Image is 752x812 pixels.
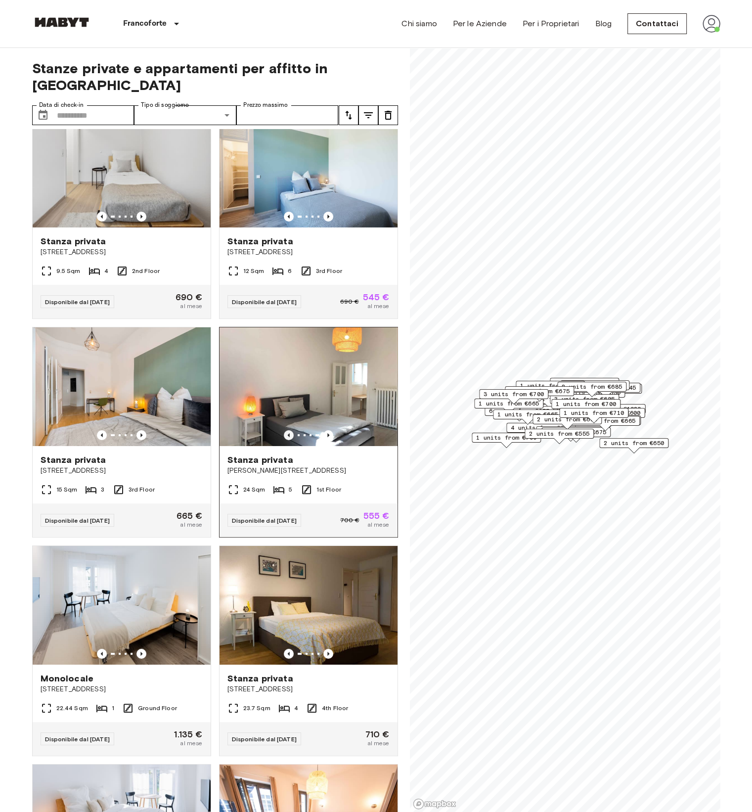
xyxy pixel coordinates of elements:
button: Previous image [97,430,107,440]
span: [STREET_ADDRESS] [227,247,390,257]
a: Per le Aziende [453,18,507,30]
img: Marketing picture of unit DE-04-002-001-02HF [220,546,398,665]
div: Map marker [472,433,541,448]
span: 4th Floor [322,704,348,713]
span: Disponibile dal [DATE] [45,298,110,306]
div: Map marker [559,408,628,423]
span: 2 units from €545 [575,383,636,392]
span: Stanza privata [227,454,293,466]
span: 9.5 Sqm [56,267,81,275]
span: 700 € [340,516,359,525]
span: 4 units from €600 [511,423,571,432]
button: Previous image [323,649,333,659]
img: Marketing picture of unit DE-04-013-003-01HF [33,327,211,446]
span: 4 [104,267,108,275]
div: Map marker [571,383,640,398]
img: Marketing picture of unit DE-04-044-001-02HF [219,327,397,446]
a: Marketing picture of unit DE-04-013-003-01HFPrevious imagePrevious imageStanza privata[STREET_ADD... [32,327,211,538]
span: 2 units from €555 [529,429,589,438]
span: 2 units from €650 [604,439,664,448]
div: Map marker [551,399,620,414]
span: 1 units from €615 [565,381,625,390]
span: 23.7 Sqm [243,704,270,713]
span: 545 € [363,293,390,302]
img: Marketing picture of unit DE-04-001-005-01H [33,546,211,665]
span: 9 units from €1020 [577,405,641,413]
span: al mese [367,739,389,748]
span: 1 units from €700 [476,433,536,442]
span: 710 € [365,730,390,739]
a: Previous imagePrevious imageStanza privata[PERSON_NAME][STREET_ADDRESS]24 Sqm51st FloorDisponibil... [219,327,398,538]
button: Previous image [284,212,294,222]
span: 6 units from €655 [489,406,549,415]
span: Stanze private e appartamenti per affitto in [GEOGRAPHIC_DATA] [32,60,398,93]
span: Disponibile dal [DATE] [45,517,110,524]
span: 1st Floor [316,485,341,494]
span: 15 Sqm [56,485,78,494]
span: 1 units from €675 [509,387,570,396]
div: Map marker [479,389,548,405]
button: Previous image [323,430,333,440]
p: Francoforte [123,18,167,30]
span: Ground Floor [138,704,177,713]
span: 2 units from €675 [546,428,606,437]
span: 4 [294,704,298,713]
span: 1 units from €665 [575,416,635,425]
span: 1 units from €665 [479,399,539,408]
span: Monolocale [41,673,94,684]
a: Per i Proprietari [523,18,579,30]
span: Disponibile dal [DATE] [45,735,110,743]
div: Map marker [506,423,575,438]
a: Marketing picture of unit DE-04-039-001-06HFPrevious imagePrevious imageStanza privata[STREET_ADD... [219,108,398,319]
img: Habyt [32,17,91,27]
button: tune [358,105,378,125]
span: [STREET_ADDRESS] [41,466,203,476]
span: al mese [180,302,202,311]
div: Map marker [493,409,562,425]
a: Marketing picture of unit DE-04-070-026-02Previous imagePrevious imageStanza privata[STREET_ADDRE... [32,108,211,319]
a: Blog [595,18,612,30]
button: Previous image [136,430,146,440]
span: 3rd Floor [316,267,342,275]
span: 690 € [340,297,359,306]
div: Map marker [474,399,543,414]
span: Stanza privata [41,235,106,247]
span: Disponibile dal [DATE] [232,298,297,306]
a: Chi siamo [401,18,437,30]
span: 2 units from €690 [537,415,597,424]
span: 1 units from €665 [497,410,558,419]
span: 24 Sqm [243,485,265,494]
span: 1 [112,704,114,713]
span: [STREET_ADDRESS] [41,684,203,694]
span: 6 [288,267,292,275]
img: avatar [703,15,720,33]
span: 690 € [176,293,203,302]
div: Map marker [571,416,640,431]
a: Contattaci [627,13,687,34]
button: Previous image [323,212,333,222]
span: Stanza privata [227,673,293,684]
button: Previous image [284,430,294,440]
span: al mese [180,739,202,748]
label: Tipo di soggiorno [141,101,189,109]
button: tune [378,105,398,125]
button: tune [339,105,358,125]
label: Prezzo massimo [243,101,287,109]
div: Map marker [541,427,611,443]
span: al mese [180,520,202,529]
span: 3 units from €700 [484,390,544,399]
span: Stanza privata [227,235,293,247]
span: 1 units from €685 [520,381,580,390]
span: al mese [367,302,389,311]
div: Map marker [550,394,619,409]
div: Map marker [572,408,645,423]
span: 1 units from €650 [554,378,615,387]
span: Stanza privata [41,454,106,466]
span: 1 units from €700 [556,400,616,408]
a: Mapbox logo [413,798,456,810]
button: Choose date [33,105,53,125]
button: Previous image [284,649,294,659]
div: Map marker [573,384,642,399]
div: Map marker [599,438,668,453]
div: Map marker [516,381,585,396]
